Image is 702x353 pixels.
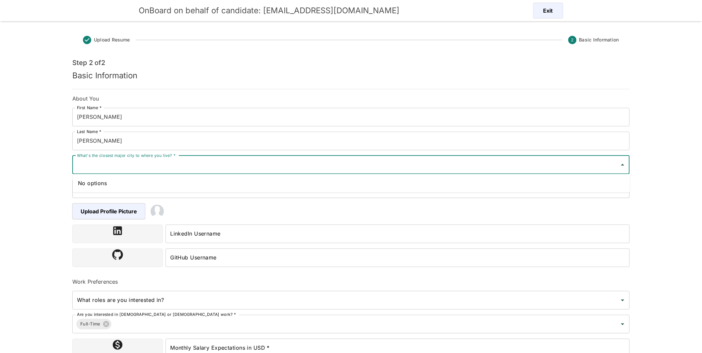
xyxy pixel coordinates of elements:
h5: OnBoard on behalf of candidate: [EMAIL_ADDRESS][DOMAIN_NAME] [139,5,399,16]
span: Upload Profile Picture [72,203,145,219]
label: Last Name * [77,129,101,134]
label: Are you interested in [DEMOGRAPHIC_DATA] or [DEMOGRAPHIC_DATA] work? * [77,312,236,318]
label: First Name * [77,105,102,110]
div: Full-Time [76,319,111,329]
h6: Work Preferences [72,278,630,286]
div: No options [73,174,630,192]
h6: Step 2 of 2 [72,57,536,68]
span: Full-Time [76,320,105,328]
h6: About You [72,95,630,103]
text: 2 [571,37,574,42]
span: Upload Resume [94,36,130,43]
h5: Basic Information [72,70,536,81]
button: Exit [533,3,563,19]
button: Close [618,160,627,170]
button: Open [618,296,627,305]
span: Basic Information [579,36,619,43]
img: 2Q== [151,205,164,218]
label: What's the closest major city to where you live? * [77,153,175,158]
button: Open [618,319,627,329]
